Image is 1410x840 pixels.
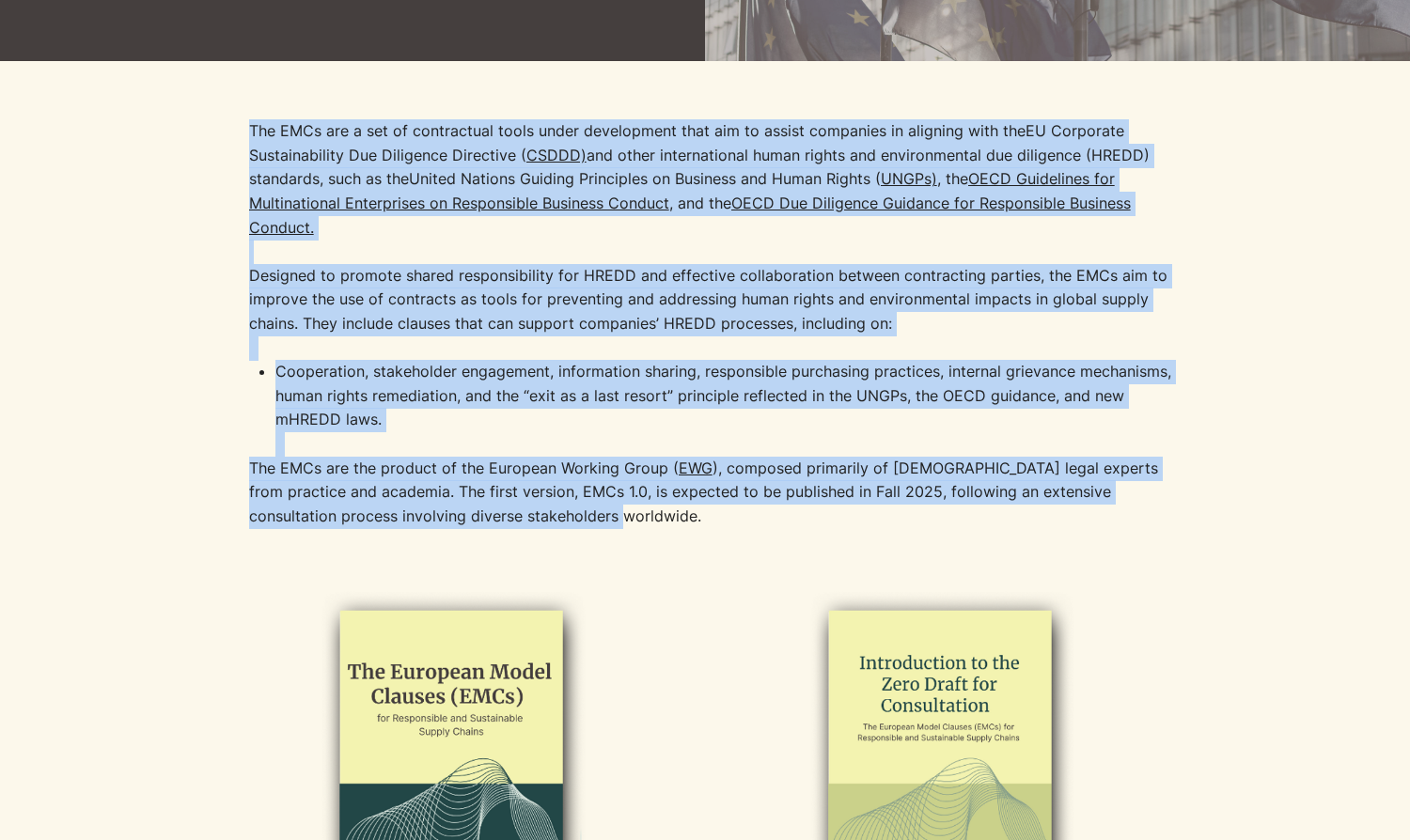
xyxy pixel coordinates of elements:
[881,169,937,188] a: UNGPs)
[249,119,1189,360] p: The EMCs are a set of contractual tools under development that aim to assist companies in alignin...
[275,360,1188,456] p: Cooperation, stakeholder engagement, information sharing, responsible purchasing practices, inter...
[409,169,881,188] a: United Nations Guiding Principles on Business and Human Rights (
[526,146,587,164] a: CSDDD)
[249,457,1189,529] p: The EMCs are the product of the European Working Group ( ), composed primarily of [DEMOGRAPHIC_DA...
[679,459,713,477] a: EWG
[249,194,1131,237] a: OECD Due Diligence Guidance for Responsible Business Conduct.
[249,121,1124,164] a: EU Corporate Sustainability Due Diligence Directive (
